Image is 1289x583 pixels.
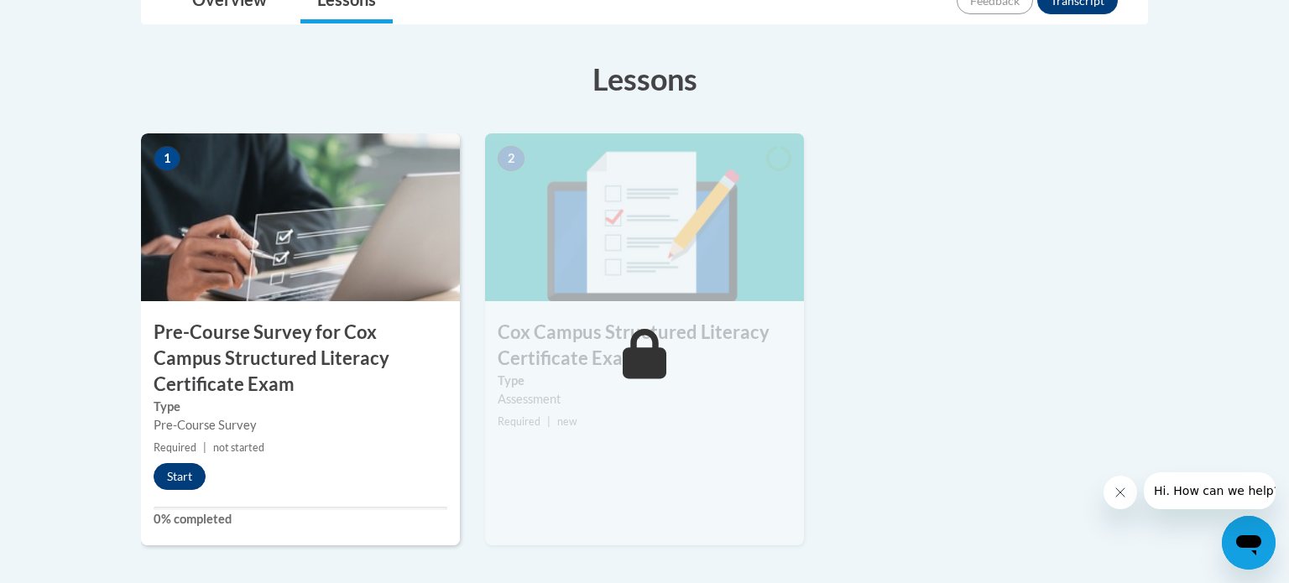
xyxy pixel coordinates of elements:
[213,441,264,454] span: not started
[10,12,136,25] span: Hi. How can we help?
[485,133,804,301] img: Course Image
[557,415,577,428] span: new
[547,415,551,428] span: |
[154,441,196,454] span: Required
[154,146,180,171] span: 1
[141,320,460,397] h3: Pre-Course Survey for Cox Campus Structured Literacy Certificate Exam
[154,463,206,490] button: Start
[154,416,447,435] div: Pre-Course Survey
[141,133,460,301] img: Course Image
[485,320,804,372] h3: Cox Campus Structured Literacy Certificate Exam
[1144,472,1276,509] iframe: Message from company
[203,441,206,454] span: |
[498,146,524,171] span: 2
[154,510,447,528] label: 0% completed
[154,398,447,416] label: Type
[1222,516,1276,570] iframe: Button to launch messaging window
[498,372,791,390] label: Type
[1104,476,1137,509] iframe: Close message
[498,390,791,409] div: Assessment
[141,58,1148,100] h3: Lessons
[498,415,540,428] span: Required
